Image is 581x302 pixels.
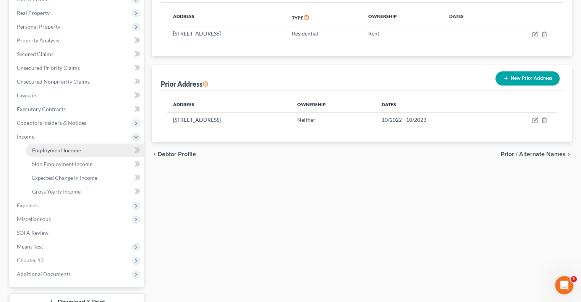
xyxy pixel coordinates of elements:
[26,157,144,171] a: Non Employment Income
[17,78,90,85] span: Unsecured Nonpriority Claims
[286,26,362,41] td: Residential
[286,9,362,26] th: Type
[26,144,144,157] a: Employment Income
[362,26,443,41] td: Rent
[501,151,572,157] button: Prior / Alternate Names chevron_right
[17,120,86,126] span: Codebtors Insiders & Notices
[17,65,80,71] span: Unsecured Priority Claims
[501,151,566,157] span: Prior / Alternate Names
[17,92,37,99] span: Lawsuits
[167,112,291,127] td: [STREET_ADDRESS]
[11,102,144,116] a: Executory Contracts
[291,97,375,112] th: Ownership
[375,112,493,127] td: 10/2022 - 10/2023
[17,37,59,44] span: Property Analysis
[17,229,49,236] span: SOFA Review
[17,10,50,16] span: Real Property
[17,133,34,140] span: Income
[17,243,43,250] span: Means Test
[362,9,443,26] th: Ownership
[32,161,92,167] span: Non Employment Income
[375,97,493,112] th: Dates
[161,79,209,89] div: Prior Address
[17,216,51,222] span: Miscellaneous
[17,23,60,30] span: Personal Property
[11,75,144,89] a: Unsecured Nonpriority Claims
[17,51,53,57] span: Secured Claims
[495,71,560,86] button: New Prior Address
[152,151,158,157] i: chevron_left
[555,276,573,294] iframe: Intercom live chat
[11,34,144,47] a: Property Analysis
[32,174,97,181] span: Expected Change in Income
[158,151,196,157] span: Debtor Profile
[17,271,71,277] span: Additional Documents
[26,171,144,185] a: Expected Change in Income
[443,9,496,26] th: Dates
[291,112,375,127] td: Neither
[17,106,66,112] span: Executory Contracts
[11,89,144,102] a: Lawsuits
[11,226,144,240] a: SOFA Review
[571,276,577,282] span: 1
[32,188,81,195] span: Gross Yearly Income
[32,147,81,153] span: Employment Income
[11,61,144,75] a: Unsecured Priority Claims
[17,202,39,208] span: Expenses
[11,47,144,61] a: Secured Claims
[17,257,44,263] span: Chapter 13
[167,26,286,41] td: [STREET_ADDRESS]
[26,185,144,199] a: Gross Yearly Income
[566,151,572,157] i: chevron_right
[167,97,291,112] th: Address
[167,9,286,26] th: Address
[152,151,196,157] button: chevron_left Debtor Profile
